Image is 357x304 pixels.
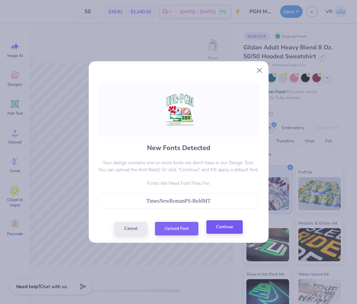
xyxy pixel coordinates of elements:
button: Upload Font [155,222,198,235]
button: Close [253,64,266,76]
p: Fonts We Need Font Files For: [98,180,259,187]
p: Your design contains one or more fonts we don't have in our Design Tool. You can upload the font ... [98,159,259,173]
button: Cancel [115,222,147,235]
span: TimesNewRomanPS-BoldMT [146,198,211,204]
button: Continue [206,220,243,234]
h4: New Fonts Detected [147,143,210,153]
